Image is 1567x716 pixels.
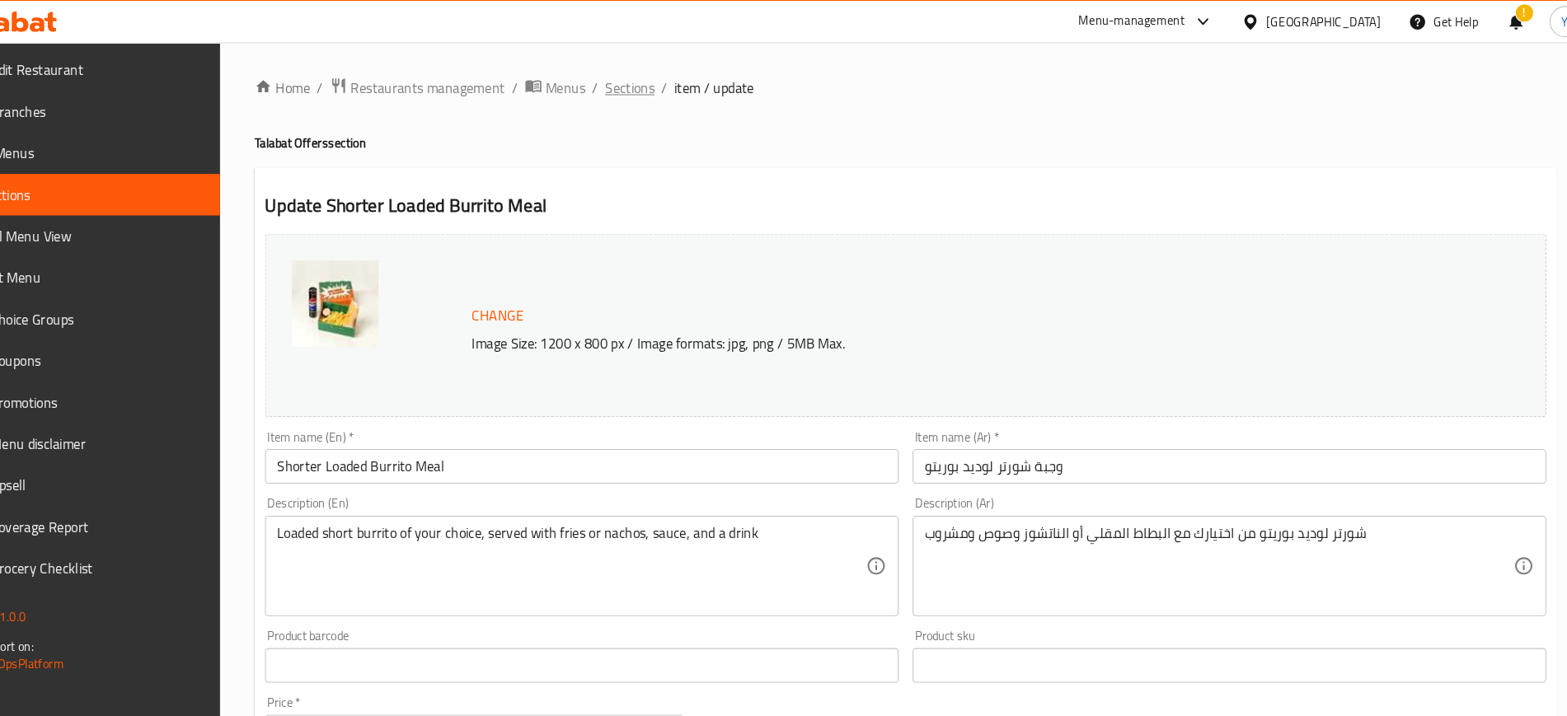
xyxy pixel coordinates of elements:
[43,452,248,472] span: Upsell
[34,255,248,274] span: Edit Menu
[34,175,248,195] span: Sections
[316,687,343,707] p: KWD
[21,245,261,284] a: Edit Menu
[43,57,248,77] span: Edit Restaurant
[43,492,248,512] span: Coverage Report
[366,73,532,95] a: Restaurants management
[1165,688,1217,708] span: Free item
[8,621,113,643] a: Support.OpsPlatform
[7,363,261,403] a: Promotions
[7,403,261,442] a: Menu disclaimer
[7,87,261,126] a: Branches
[43,413,248,433] span: Menu disclaimer
[21,205,261,245] a: Full Menu View
[304,428,908,461] input: Enter name En
[694,74,770,94] span: item / update
[330,248,412,330] img: Talabat_1_1638947396346906731.jpg
[304,617,908,650] input: Please enter product barcode
[8,577,49,598] span: Version:
[51,577,77,598] span: 1.0.0
[43,334,248,353] span: Coupons
[495,283,557,317] button: Change
[294,74,347,94] a: Home
[43,96,248,116] span: Branches
[7,442,261,482] a: Upsell
[539,74,545,94] li: /
[34,215,248,235] span: Full Menu View
[7,284,261,324] a: Choice Groups
[7,482,261,522] a: Coverage Report
[294,73,1534,95] nav: breadcrumb
[43,294,248,314] span: Choice Groups
[571,74,609,94] span: Menus
[294,128,1534,144] h4: Talabat Offers section
[304,184,1524,208] h2: Update Shorter Loaded Burrito Meal
[1539,12,1546,30] span: Y
[46,136,248,156] span: Menus
[316,500,876,578] textarea: Loaded short burrito of your choice, served with fries or nachos, sauce, and a drink
[7,324,261,363] a: Coupons
[7,47,261,87] a: Edit Restaurant
[43,373,248,393] span: Promotions
[551,73,609,95] a: Menus
[1079,11,1180,30] div: Menu-management
[8,605,84,626] span: Get support on:
[350,681,702,714] input: Please enter price
[754,688,852,708] span: Price on selection
[354,74,359,94] li: /
[932,500,1493,578] textarea: شورتر لوديد بوريتو من اختيارك مع البطاط المقلي أو الناتشوز وصوص ومشروب
[495,317,1372,337] p: Image Size: 1200 x 800 px / Image formats: jpg, png / 5MB Max.
[682,74,687,94] li: /
[7,126,261,166] a: Menus
[1258,12,1367,30] div: [GEOGRAPHIC_DATA]
[386,74,532,94] span: Restaurants management
[628,74,675,94] a: Sections
[501,288,551,312] span: Change
[921,617,1524,650] input: Please enter product sku
[921,428,1524,461] input: Enter name Ar
[616,74,622,94] li: /
[21,166,261,205] a: Sections
[43,531,248,551] span: Grocery Checklist
[7,522,261,561] a: Grocery Checklist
